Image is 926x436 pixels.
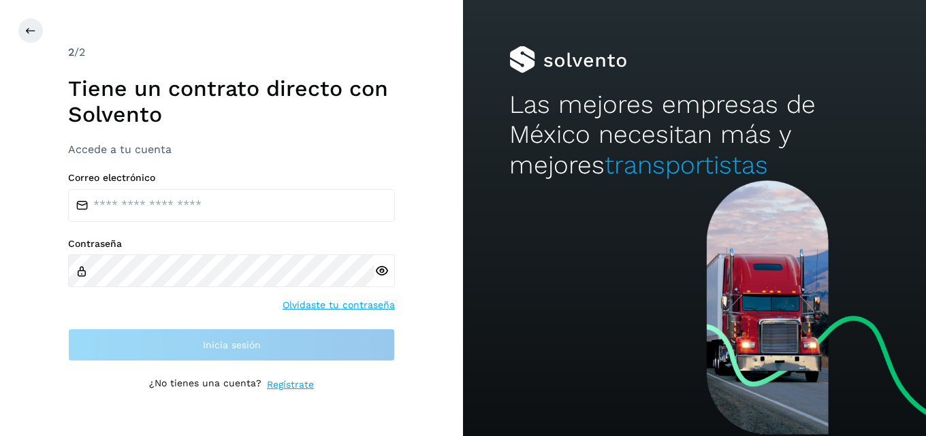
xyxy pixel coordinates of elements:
[509,90,880,180] h2: Las mejores empresas de México necesitan más y mejores
[149,378,261,392] p: ¿No tienes una cuenta?
[68,238,395,250] label: Contraseña
[605,150,768,180] span: transportistas
[68,76,395,128] h1: Tiene un contrato directo con Solvento
[203,340,261,350] span: Inicia sesión
[68,143,395,156] h3: Accede a tu cuenta
[68,172,395,184] label: Correo electrónico
[267,378,314,392] a: Regístrate
[68,329,395,361] button: Inicia sesión
[68,44,395,61] div: /2
[68,46,74,58] span: 2
[283,298,395,312] a: Olvidaste tu contraseña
